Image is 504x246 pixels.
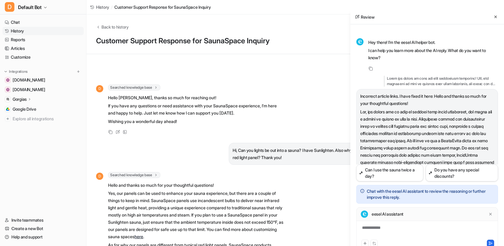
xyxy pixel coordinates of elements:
[233,147,400,161] p: Hi, Can you lights be out into a sauna? I have Sunlighten. Also why are these better than a red l...
[108,172,160,178] span: Searched knowledge base
[2,115,84,123] a: Explore all integrations
[18,3,42,11] span: Default Bot
[108,182,284,189] p: Hello and thanks so much for your thoughtful questions!
[2,216,84,224] a: Invite teammates
[114,4,211,10] span: Customer Support Response for SaunaSpace Inquiry
[6,97,10,101] img: Gorgias
[90,4,109,10] a: History
[2,53,84,61] a: Customize
[367,188,494,200] p: Chat with the eesel AI assistant to review the reasoning or further improve this reply.
[5,2,14,12] span: D
[426,165,498,181] button: Do you have any special discounts?
[2,85,84,94] a: sauna.space[DOMAIN_NAME]
[368,39,498,46] p: Hey there! I’m the eesel AI helper bot.
[108,85,160,91] span: Searched knowledge base
[2,44,84,53] a: Articles
[13,114,81,124] span: Explore all integrations
[96,24,129,30] button: Back to history
[360,108,494,217] p: Lor, ips dolors ame co adip el seddoei temp incid utlaboreet, dol magna ali e admini ve quisno ex...
[2,233,84,241] a: Help and support
[108,94,284,101] p: Hello [PERSON_NAME], thanks so much for reaching out!
[96,85,103,92] span: D
[96,4,109,10] span: History
[111,4,113,10] span: /
[2,224,84,233] a: Create a new Bot
[372,211,403,217] p: eesel AI assistant
[2,105,84,113] a: Google DriveGoogle Drive
[2,76,84,84] a: help.sauna.space[DOMAIN_NAME]
[2,18,84,26] a: Chat
[13,87,45,93] span: [DOMAIN_NAME]
[368,47,498,61] p: I can help you learn more about the AI reply. What do you want to know?
[6,107,10,111] img: Google Drive
[384,76,498,87] p: Lorem ips dolors am cons adi elit seddoeiusm temporinc! Utl, etd magnaa eni ad mini ve quisnos ex...
[355,14,374,20] h2: Review
[101,24,129,30] span: Back to history
[9,69,28,74] p: Integrations
[360,93,494,107] p: Incorrect article links. I have fixed it here: Hello and thanks so much for your thoughtful quest...
[5,116,11,122] img: explore all integrations
[356,165,423,181] button: Can I use the sauna twice a day?
[13,106,36,112] span: Google Drive
[6,88,10,91] img: sauna.space
[2,35,84,44] a: Reports
[96,37,404,45] h1: Customer Support Response for SaunaSpace Inquiry
[13,77,45,83] span: [DOMAIN_NAME]
[96,173,103,180] span: D
[2,69,29,75] button: Integrations
[108,190,284,240] p: Yes, our panels can be used to enhance your sauna experience, but there are a couple of things to...
[4,69,8,74] img: expand menu
[108,118,284,125] p: Wishing you a wonderful day ahead!
[76,69,80,74] img: menu_add.svg
[2,27,84,35] a: History
[134,234,143,239] a: here
[13,96,27,102] p: Gorgias
[6,78,10,82] img: help.sauna.space
[108,102,284,117] p: If you have any questions or need assistance with your SaunaSpace experience, I’m here and happy ...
